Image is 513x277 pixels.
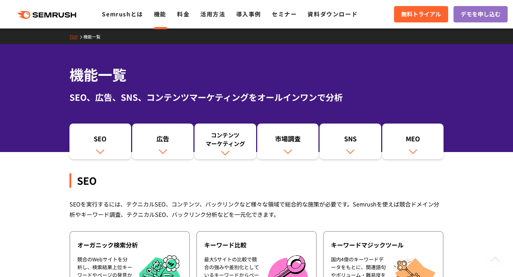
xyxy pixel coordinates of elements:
a: 無料トライアル [394,6,448,22]
a: SEO [69,124,131,159]
span: 無料トライアル [401,10,441,19]
a: MEO [382,124,444,159]
div: 市場調査 [261,134,315,146]
a: デモを申し込む [454,6,508,22]
a: 活用方法 [200,10,225,18]
h1: 機能一覧 [69,64,444,85]
div: SEO [73,134,128,146]
a: 機能 [154,10,166,18]
div: SNS [323,134,378,146]
div: SEOを実行するには、テクニカルSEO、コンテンツ、バックリンクなど様々な領域で総合的な施策が必要です。Semrushを使えば競合ドメイン分析やキーワード調査、テクニカルSEO、バックリンク分析... [69,199,444,220]
div: MEO [386,134,440,146]
div: SEO、広告、SNS、コンテンツマーケティングをオールインワンで分析 [69,91,444,104]
a: 広告 [132,124,194,159]
div: 広告 [136,134,190,146]
a: Semrushとは [102,10,143,18]
a: SNS [320,124,381,159]
a: 機能一覧 [83,33,106,40]
a: 市場調査 [257,124,319,159]
div: SEO [69,173,444,188]
span: デモを申し込む [461,10,501,19]
a: 資料ダウンロード [307,10,358,18]
a: 導入事例 [236,10,261,18]
div: オーガニック検索分析 [77,241,182,249]
div: コンテンツ マーケティング [198,131,253,148]
a: コンテンツマーケティング [195,124,256,159]
a: TOP [69,33,83,40]
a: セミナー [272,10,297,18]
a: 料金 [177,10,190,18]
div: キーワード比較 [204,241,309,249]
div: キーワードマジックツール [331,241,436,249]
